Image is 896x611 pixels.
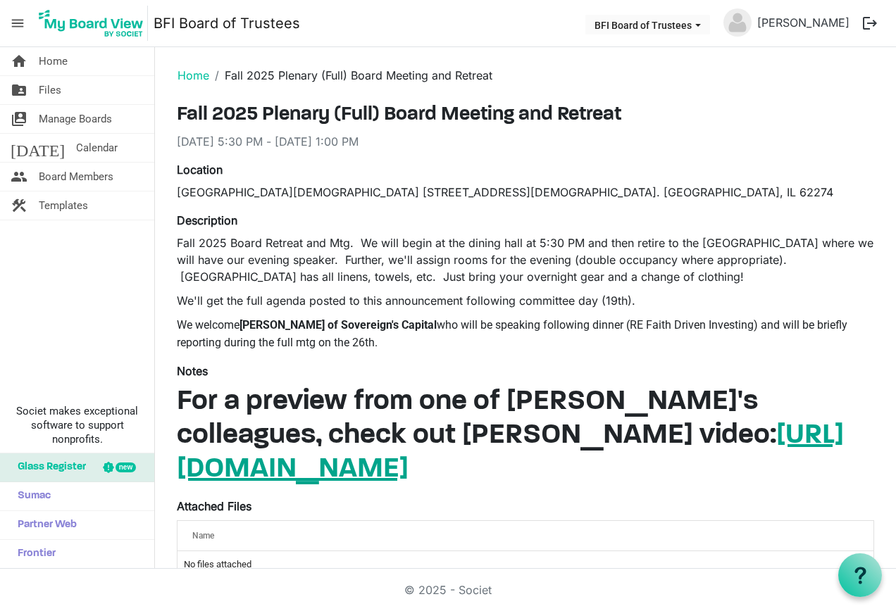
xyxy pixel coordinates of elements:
label: Notes [177,363,208,379]
span: folder_shared [11,76,27,104]
span: Home [39,47,68,75]
span: Board Members [39,163,113,191]
span: Glass Register [11,453,86,481]
strong: [PERSON_NAME] of Sovereign's Capital [239,318,437,332]
div: [GEOGRAPHIC_DATA][DEMOGRAPHIC_DATA] [STREET_ADDRESS][DEMOGRAPHIC_DATA]. [GEOGRAPHIC_DATA], IL 62274 [177,184,874,201]
span: Manage Boards [39,105,112,133]
span: Partner Web [11,511,77,539]
label: Attached Files [177,498,251,515]
span: construction [11,191,27,220]
td: No files attached [178,551,873,578]
span: Societ makes exceptional software to support nonprofits. [6,404,148,446]
button: logout [855,8,885,38]
span: Name [192,531,214,541]
span: We welcome who will be speaking following dinner (RE Faith Driven Investing) and will be briefly ... [177,318,847,349]
img: My Board View Logo [35,6,148,41]
a: © 2025 - Societ [404,583,492,597]
a: [PERSON_NAME] [752,8,855,37]
span: Templates [39,191,88,220]
label: Location [177,161,223,178]
span: [DATE] [11,134,65,162]
img: no-profile-picture.svg [723,8,752,37]
span: Files [39,76,61,104]
h1: For a preview from one of [PERSON_NAME]'s colleagues, check out [PERSON_NAME] video: [177,385,874,486]
span: Calendar [76,134,118,162]
h3: Fall 2025 Plenary (Full) Board Meeting and Retreat [177,103,874,127]
p: Fall 2025 Board Retreat and Mtg. We will begin at the dining hall at 5:30 PM and then retire to t... [177,234,874,285]
p: We'll get the full agenda posted to this announcement following committee day (19th). [177,292,874,309]
a: Home [178,68,209,82]
label: Description [177,212,237,229]
a: My Board View Logo [35,6,154,41]
div: new [116,462,136,472]
span: switch_account [11,105,27,133]
span: Frontier [11,540,56,568]
li: Fall 2025 Plenary (Full) Board Meeting and Retreat [209,67,492,84]
div: [DATE] 5:30 PM - [DATE] 1:00 PM [177,133,874,150]
a: [URL][DOMAIN_NAME] [177,422,844,484]
span: menu [4,10,31,37]
span: people [11,163,27,191]
span: home [11,47,27,75]
span: Sumac [11,482,51,510]
a: BFI Board of Trustees [154,9,300,37]
button: BFI Board of Trustees dropdownbutton [585,15,710,34]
